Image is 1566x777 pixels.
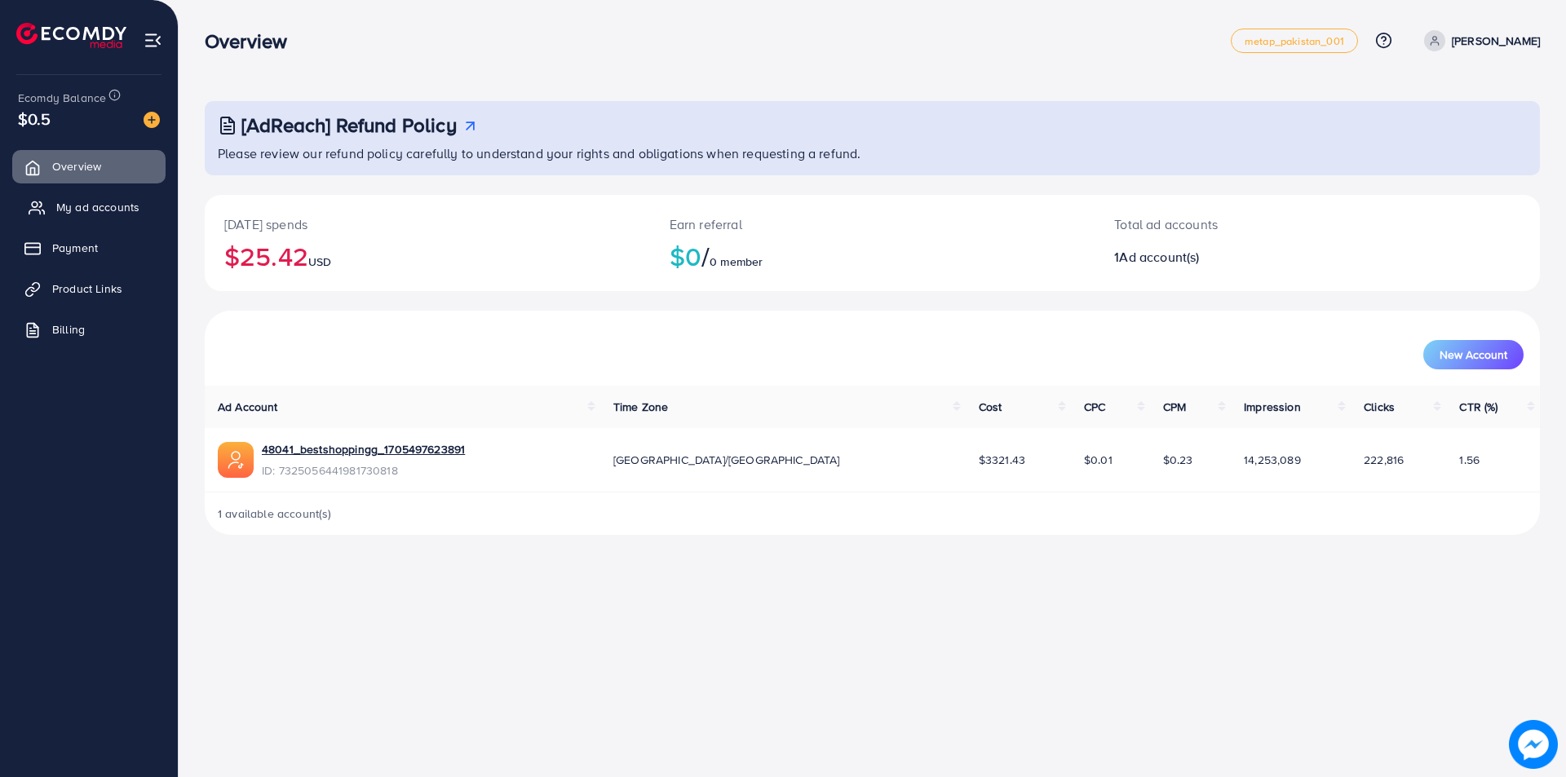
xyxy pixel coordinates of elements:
a: Billing [12,313,166,346]
p: [PERSON_NAME] [1452,31,1540,51]
a: Product Links [12,272,166,305]
img: logo [16,23,126,48]
img: image [1509,720,1558,769]
button: New Account [1423,340,1524,369]
img: menu [144,31,162,50]
span: 0 member [710,254,763,270]
span: Clicks [1364,399,1395,415]
span: Product Links [52,280,122,297]
p: Please review our refund policy carefully to understand your rights and obligations when requesti... [218,143,1530,163]
h2: 1 [1114,249,1409,265]
span: My ad accounts [56,199,139,215]
span: New Account [1440,349,1507,360]
span: $0.01 [1084,452,1113,468]
p: Earn referral [670,214,1076,234]
span: $0.5 [18,107,51,130]
span: Cost [979,399,1002,415]
img: ic-ads-acc.e4c84228.svg [218,442,254,478]
a: [PERSON_NAME] [1418,30,1540,51]
span: $3321.43 [979,452,1025,468]
span: 14,253,089 [1244,452,1301,468]
a: My ad accounts [12,191,166,223]
span: $0.23 [1163,452,1193,468]
span: CTR (%) [1459,399,1497,415]
span: Ad account(s) [1119,248,1199,266]
h3: [AdReach] Refund Policy [241,113,457,137]
span: CPC [1084,399,1105,415]
p: Total ad accounts [1114,214,1409,234]
span: Ad Account [218,399,278,415]
span: Payment [52,240,98,256]
span: CPM [1163,399,1186,415]
span: / [701,237,710,275]
span: Ecomdy Balance [18,90,106,106]
span: ID: 7325056441981730818 [262,462,465,479]
a: Overview [12,150,166,183]
span: Billing [52,321,85,338]
a: metap_pakistan_001 [1231,29,1358,53]
span: Impression [1244,399,1301,415]
img: image [144,112,160,128]
h2: $0 [670,241,1076,272]
h2: $25.42 [224,241,630,272]
span: Overview [52,158,101,174]
a: Payment [12,232,166,264]
span: Time Zone [613,399,668,415]
a: 48041_bestshoppingg_1705497623891 [262,441,465,457]
p: [DATE] spends [224,214,630,234]
span: 222,816 [1364,452,1404,468]
span: [GEOGRAPHIC_DATA]/[GEOGRAPHIC_DATA] [613,452,840,468]
span: 1 available account(s) [218,505,332,522]
span: 1.56 [1459,452,1480,468]
span: metap_pakistan_001 [1245,36,1344,46]
span: USD [308,254,331,270]
h3: Overview [205,29,300,53]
